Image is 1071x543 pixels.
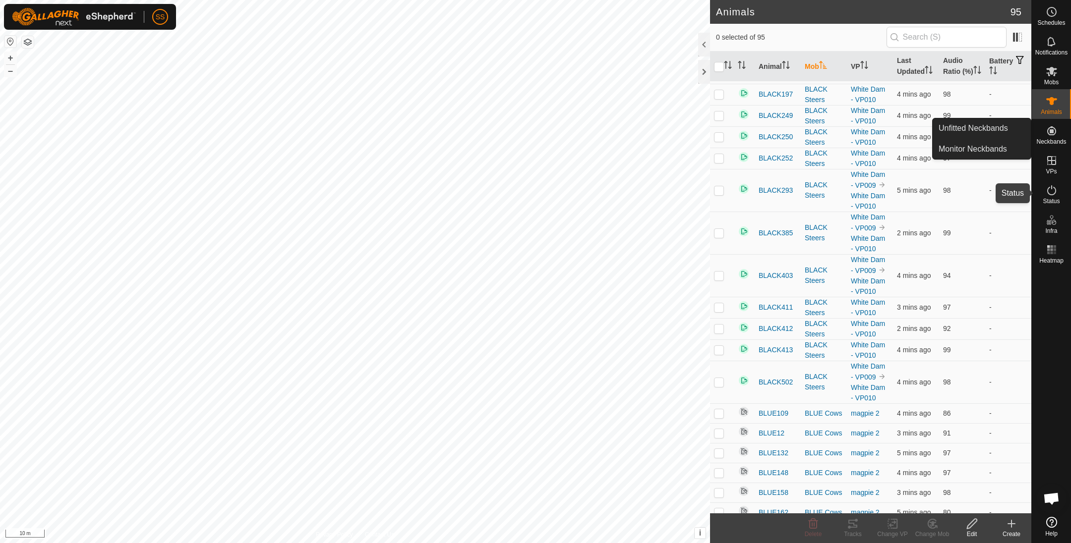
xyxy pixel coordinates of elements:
span: 1 Oct 2025, 9:15 am [897,489,931,496]
span: 1 Oct 2025, 9:14 am [897,469,931,477]
div: BLUE Cows [805,448,843,458]
p-sorticon: Activate to sort [925,67,933,75]
span: Neckbands [1036,139,1066,145]
div: BLACK Steers [805,265,843,286]
td: - [985,254,1031,297]
a: Monitor Neckbands [933,139,1031,159]
span: Schedules [1037,20,1065,26]
span: BLUE158 [759,488,788,498]
span: 97 [943,303,951,311]
img: returning off [738,465,750,477]
span: BLACK293 [759,185,793,196]
div: BLACK Steers [805,319,843,339]
span: BLACK411 [759,302,793,313]
th: Audio Ratio (%) [939,52,985,82]
span: 97 [943,449,951,457]
td: - [985,297,1031,318]
span: Delete [805,531,822,538]
td: - [985,318,1031,339]
img: returning on [738,151,750,163]
a: magpie 2 [851,449,880,457]
a: White Dam - VP010 [851,341,885,359]
td: - [985,84,1031,105]
span: 98 [943,186,951,194]
p-sorticon: Activate to sort [989,68,997,76]
button: i [695,528,706,539]
a: White Dam - VP009 [851,256,885,274]
a: Help [1032,513,1071,541]
a: White Dam - VP009 [851,362,885,381]
div: BLUE Cows [805,468,843,478]
div: BLUE Cows [805,408,843,419]
span: Unfitted Neckbands [939,122,1008,134]
p-sorticon: Activate to sort [738,62,746,70]
td: - [985,463,1031,483]
img: returning off [738,485,750,497]
span: BLUE12 [759,428,784,438]
span: BLACK250 [759,132,793,142]
div: BLACK Steers [805,297,843,318]
span: BLUE132 [759,448,788,458]
span: Mobs [1044,79,1059,85]
img: returning on [738,322,750,333]
span: 97 [943,469,951,477]
span: BLUE162 [759,507,788,518]
div: BLUE Cows [805,507,843,518]
a: Unfitted Neckbands [933,118,1031,138]
a: White Dam - VP010 [851,234,885,253]
span: BLACK385 [759,228,793,238]
span: 1 Oct 2025, 9:12 am [897,186,931,194]
button: Reset Map [4,36,16,48]
a: magpie 2 [851,409,880,417]
span: 99 [943,111,951,119]
img: returning off [738,406,750,418]
span: 1 Oct 2025, 9:14 am [897,303,931,311]
p-sorticon: Activate to sort [724,62,732,70]
span: BLACK403 [759,271,793,281]
td: - [985,339,1031,361]
button: – [4,65,16,77]
span: Infra [1045,228,1057,234]
a: White Dam - VP010 [851,277,885,295]
span: Notifications [1035,50,1068,55]
div: BLACK Steers [805,180,843,201]
a: White Dam - VP010 [851,128,885,146]
h2: Animals [716,6,1011,18]
span: 1 Oct 2025, 9:13 am [897,346,931,354]
img: returning off [738,445,750,457]
span: Animals [1041,109,1062,115]
span: Monitor Neckbands [939,143,1007,155]
span: BLACK502 [759,377,793,387]
span: 86 [943,409,951,417]
th: Mob [801,52,847,82]
td: - [985,361,1031,403]
div: BLACK Steers [805,340,843,361]
button: + [4,52,16,64]
span: i [699,529,701,537]
img: returning on [738,300,750,312]
span: Help [1045,531,1058,537]
td: - [985,423,1031,443]
input: Search (S) [887,27,1007,48]
span: 0 selected of 95 [716,32,887,43]
td: - [985,502,1031,522]
a: White Dam - VP010 [851,383,885,402]
img: returning off [738,505,750,517]
span: BLACK252 [759,153,793,163]
span: 98 [943,90,951,98]
span: BLUE148 [759,468,788,478]
div: Open chat [1037,484,1067,513]
span: 1 Oct 2025, 9:15 am [897,229,931,237]
span: BLUE109 [759,408,788,419]
span: VPs [1046,168,1057,174]
img: to [878,181,886,189]
span: 99 [943,229,951,237]
img: to [878,266,886,274]
a: Contact Us [365,530,394,539]
span: BLACK412 [759,324,793,334]
span: 1 Oct 2025, 9:15 am [897,325,931,332]
span: 1 Oct 2025, 9:13 am [897,449,931,457]
img: returning on [738,375,750,386]
p-sorticon: Activate to sort [973,67,981,75]
a: magpie 2 [851,429,880,437]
